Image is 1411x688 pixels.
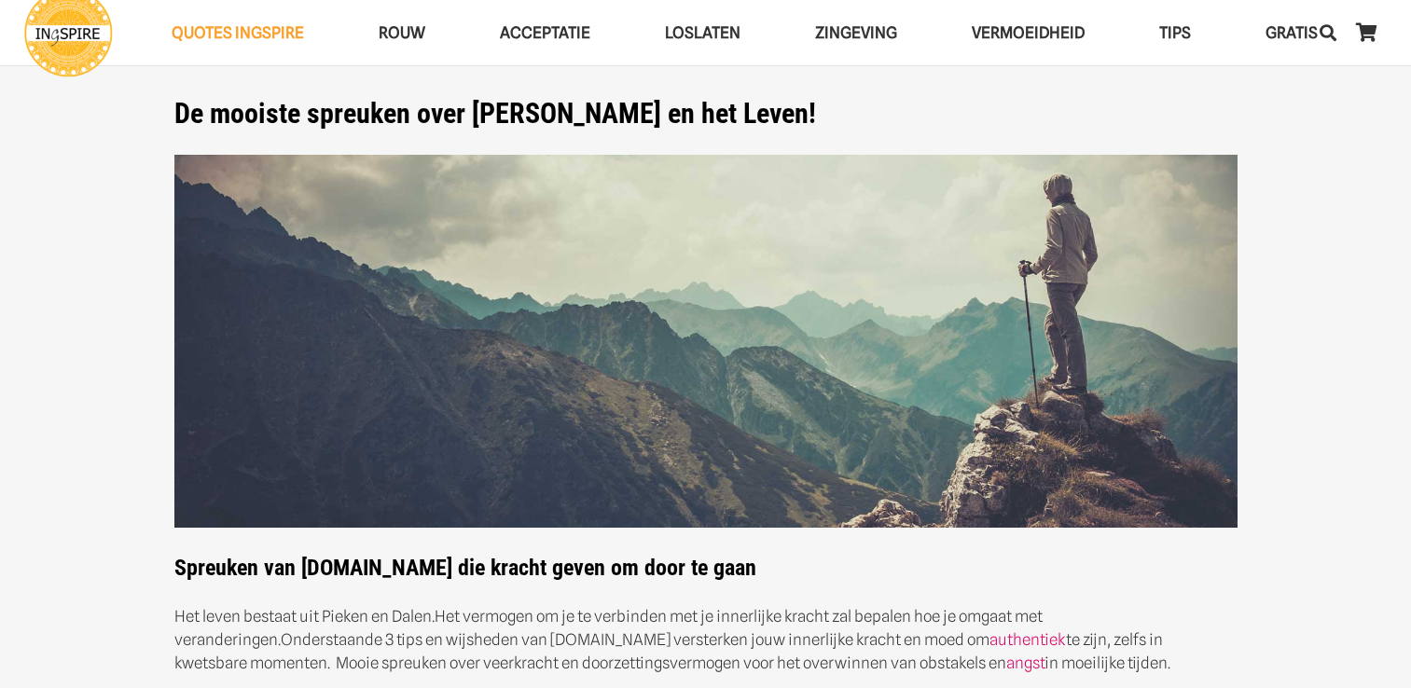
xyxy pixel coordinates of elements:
strong: Spreuken van [DOMAIN_NAME] die kracht geven om door te gaan [174,155,1238,582]
span: Zingeving [815,23,897,42]
a: LoslatenLoslaten Menu [628,9,778,57]
em: . [432,607,435,626]
em: . [278,630,281,649]
a: GRATISGRATIS Menu [1228,9,1355,57]
a: authentiek [989,630,1066,649]
span: VERMOEIDHEID [972,23,1085,42]
img: Quotes over Kracht en Levenslessen voor veerkracht op ingspire [174,155,1238,529]
span: TIPS [1159,23,1191,42]
a: TIPSTIPS Menu [1122,9,1228,57]
p: Het leven bestaat uit Pieken en Dalen Het vermogen om je te verbinden met je innerlijke kracht za... [174,605,1238,675]
a: angst [1006,654,1044,672]
span: Loslaten [665,23,740,42]
a: QUOTES INGSPIREQUOTES INGSPIRE Menu [134,9,341,57]
a: AcceptatieAcceptatie Menu [463,9,628,57]
h1: De mooiste spreuken over [PERSON_NAME] en het Leven! [174,97,1238,131]
a: ROUWROUW Menu [341,9,463,57]
span: QUOTES INGSPIRE [172,23,304,42]
a: Zoeken [1309,9,1347,56]
span: ROUW [379,23,425,42]
a: VERMOEIDHEIDVERMOEIDHEID Menu [934,9,1122,57]
span: GRATIS [1266,23,1318,42]
span: Acceptatie [500,23,590,42]
a: ZingevingZingeving Menu [778,9,934,57]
